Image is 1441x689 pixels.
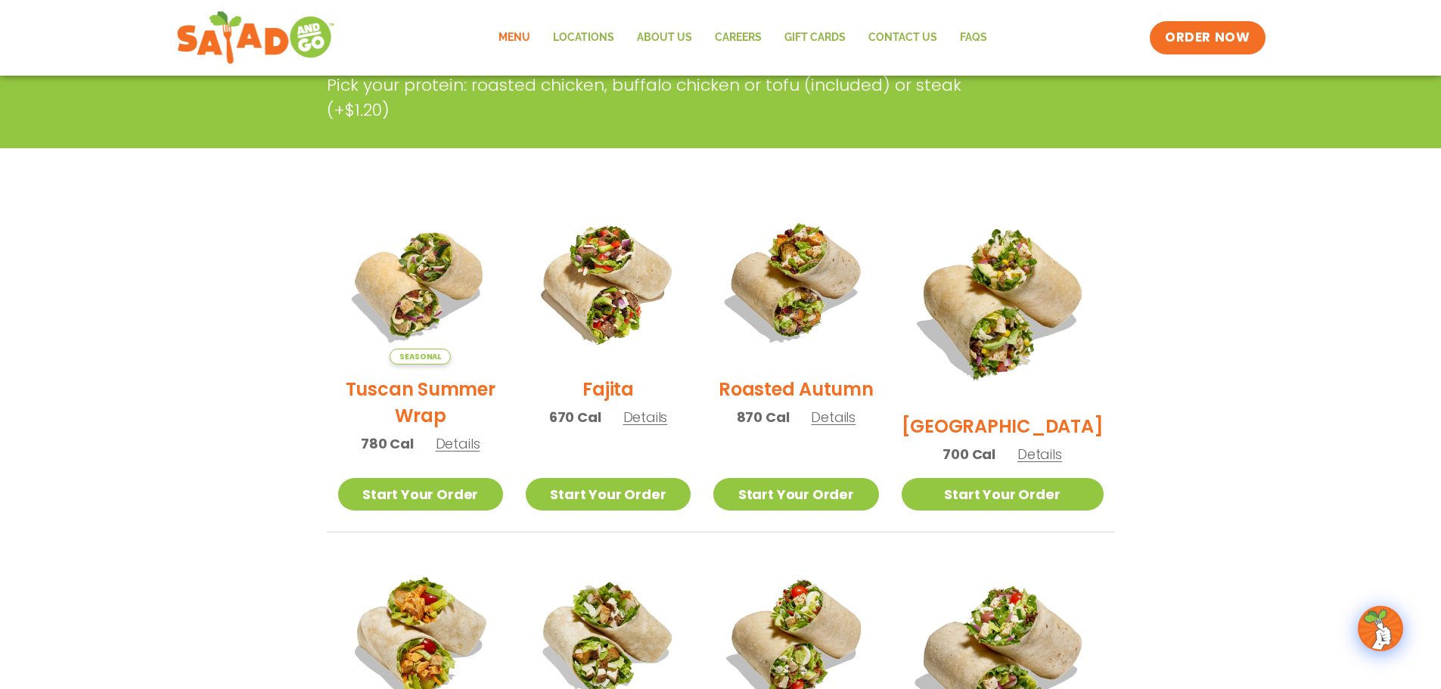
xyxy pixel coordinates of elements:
a: Start Your Order [338,478,503,511]
a: Locations [542,20,626,55]
img: Product photo for BBQ Ranch Wrap [902,200,1104,402]
span: ORDER NOW [1165,29,1250,47]
img: Product photo for Tuscan Summer Wrap [338,200,503,365]
a: Start Your Order [526,478,691,511]
a: GIFT CARDS [773,20,857,55]
a: ORDER NOW [1150,21,1265,54]
a: About Us [626,20,703,55]
img: wpChatIcon [1359,607,1402,650]
a: Careers [703,20,773,55]
span: Details [1017,445,1062,464]
span: Details [623,408,668,427]
img: Product photo for Roasted Autumn Wrap [713,200,878,365]
img: new-SAG-logo-768×292 [176,8,336,68]
h2: Fajita [582,376,634,402]
a: Start Your Order [902,478,1104,511]
a: Start Your Order [713,478,878,511]
span: 780 Cal [361,433,414,454]
h2: [GEOGRAPHIC_DATA] [902,413,1104,439]
p: Pick your protein: roasted chicken, buffalo chicken or tofu (included) or steak (+$1.20) [327,73,1000,123]
span: 670 Cal [549,407,601,427]
a: FAQs [949,20,998,55]
a: Contact Us [857,20,949,55]
span: 700 Cal [943,444,995,464]
span: 870 Cal [737,407,790,427]
h2: Roasted Autumn [719,376,874,402]
img: Product photo for Fajita Wrap [526,200,691,365]
span: Seasonal [390,349,451,365]
a: Menu [487,20,542,55]
span: Details [436,434,480,453]
nav: Menu [487,20,998,55]
h2: Tuscan Summer Wrap [338,376,503,429]
span: Details [811,408,856,427]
